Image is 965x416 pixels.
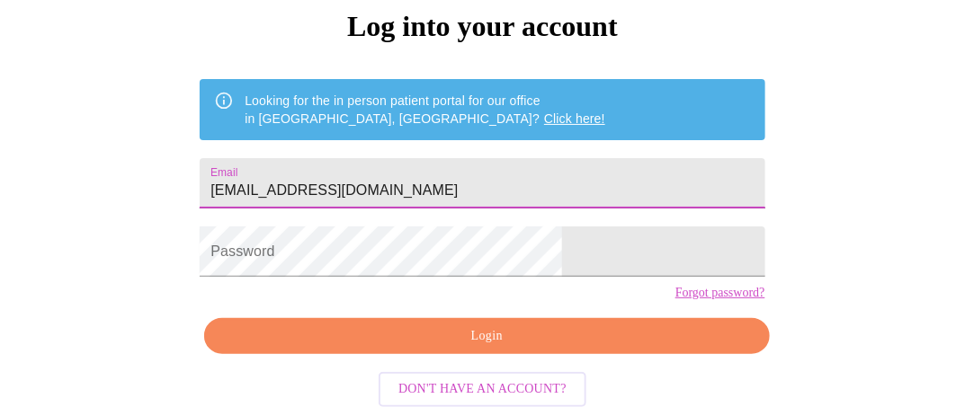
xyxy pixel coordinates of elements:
a: Don't have an account? [374,380,591,395]
button: Don't have an account? [379,372,586,407]
a: Click here! [544,111,605,126]
span: Don't have an account? [398,378,567,401]
button: Login [204,318,769,355]
a: Forgot password? [675,286,765,300]
div: Looking for the in person patient portal for our office in [GEOGRAPHIC_DATA], [GEOGRAPHIC_DATA]? [245,84,605,135]
h3: Log into your account [200,10,764,43]
span: Login [225,325,748,348]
